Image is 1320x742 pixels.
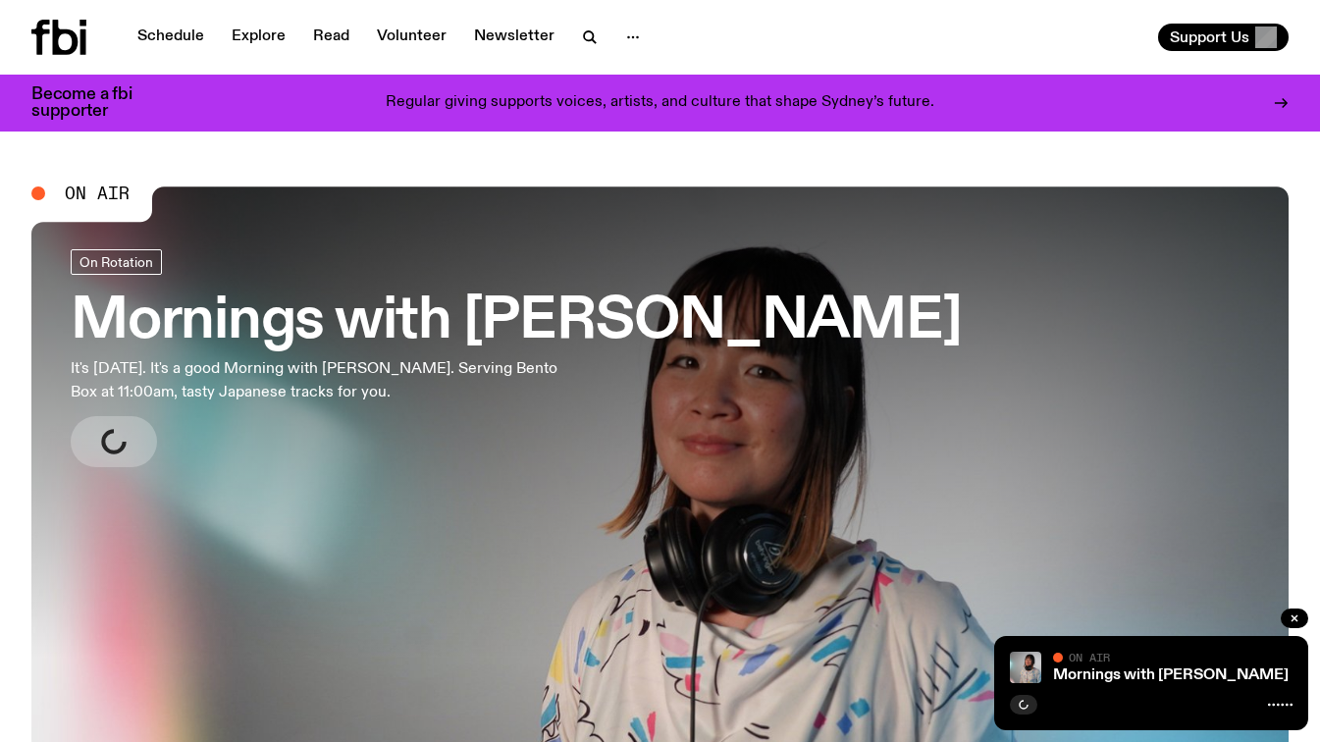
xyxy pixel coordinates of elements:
[71,249,162,275] a: On Rotation
[365,24,458,51] a: Volunteer
[1069,651,1110,663] span: On Air
[1053,667,1289,683] a: Mornings with [PERSON_NAME]
[1170,28,1249,46] span: Support Us
[1158,24,1289,51] button: Support Us
[65,185,130,202] span: On Air
[31,86,157,120] h3: Become a fbi supporter
[71,357,573,404] p: It's [DATE]. It's a good Morning with [PERSON_NAME]. Serving Bento Box at 11:00am, tasty Japanese...
[462,24,566,51] a: Newsletter
[71,249,962,467] a: Mornings with [PERSON_NAME]It's [DATE]. It's a good Morning with [PERSON_NAME]. Serving Bento Box...
[79,254,153,269] span: On Rotation
[1010,652,1041,683] img: Kana Frazer is smiling at the camera with her head tilted slightly to her left. She wears big bla...
[220,24,297,51] a: Explore
[126,24,216,51] a: Schedule
[301,24,361,51] a: Read
[386,94,934,112] p: Regular giving supports voices, artists, and culture that shape Sydney’s future.
[71,294,962,349] h3: Mornings with [PERSON_NAME]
